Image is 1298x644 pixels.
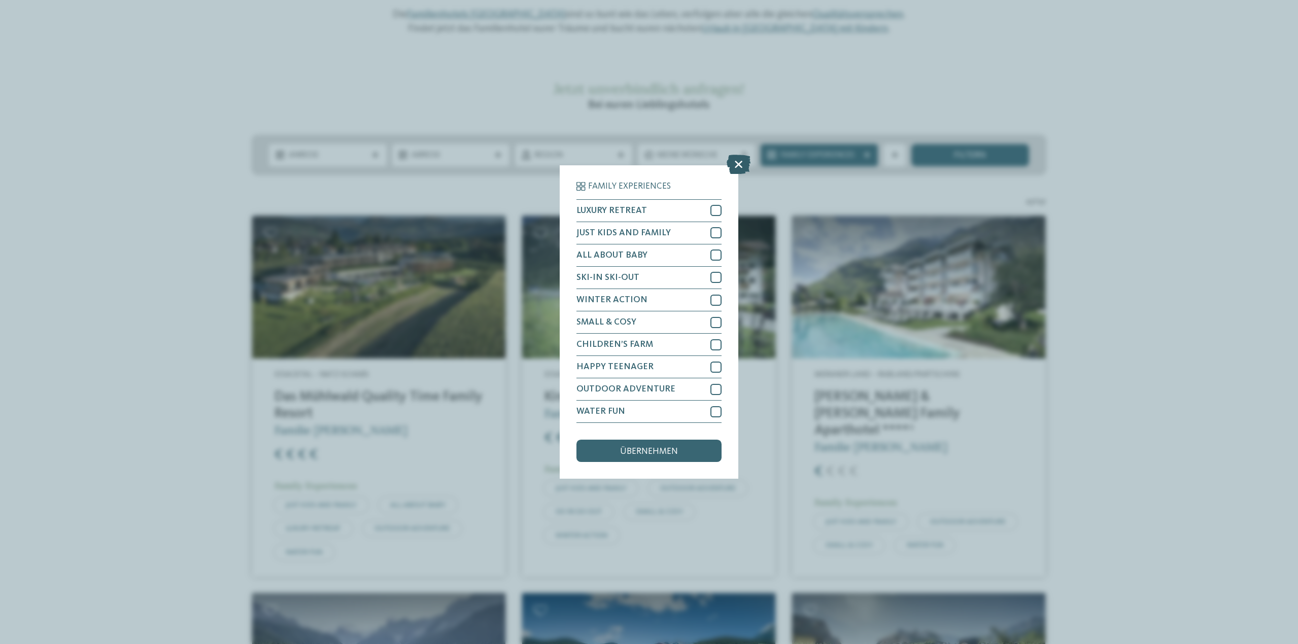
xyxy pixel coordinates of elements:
span: OUTDOOR ADVENTURE [576,385,675,394]
span: übernehmen [620,447,678,456]
span: SKI-IN SKI-OUT [576,273,639,282]
span: WINTER ACTION [576,296,647,305]
span: CHILDREN’S FARM [576,340,653,349]
span: SMALL & COSY [576,318,636,327]
span: HAPPY TEENAGER [576,363,654,372]
span: JUST KIDS AND FAMILY [576,229,671,238]
span: Family Experiences [588,182,671,191]
span: WATER FUN [576,407,625,416]
span: ALL ABOUT BABY [576,251,647,260]
span: LUXURY RETREAT [576,206,647,216]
